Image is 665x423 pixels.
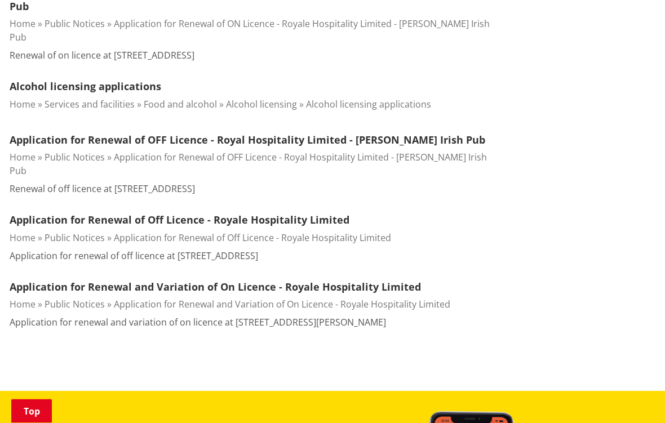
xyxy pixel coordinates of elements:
a: Alcohol licensing [226,99,297,111]
a: Alcohol licensing applications [306,99,431,111]
a: Public Notices [45,299,105,311]
p: Renewal of on licence at [STREET_ADDRESS] [10,49,194,63]
a: Home [10,232,36,244]
a: Application for Renewal of Off Licence - Royale Hospitality Limited [114,232,391,244]
a: Application for Renewal of OFF Licence - Royal Hospitality Limited - [PERSON_NAME] Irish Pub [10,152,487,177]
a: Home [10,299,36,311]
a: Application for Renewal of Off Licence - Royale Hospitality Limited [10,213,349,227]
a: Public Notices [45,152,105,164]
a: Home [10,99,36,111]
a: Food and alcohol [144,99,217,111]
a: Application for Renewal of ON Licence - Royale Hospitality Limited - [PERSON_NAME] Irish Pub [10,18,490,44]
a: Public Notices [45,232,105,244]
p: Renewal of off licence at [STREET_ADDRESS] [10,182,195,196]
p: Application for renewal and variation of on licence at [STREET_ADDRESS][PERSON_NAME] [10,316,386,330]
a: Alcohol licensing applications [10,80,161,93]
a: Home [10,152,36,164]
a: Home [10,18,36,30]
a: Application for Renewal and Variation of On Licence - Royale Hospitality Limited [114,299,450,311]
a: Application for Renewal and Variation of On Licence - Royale Hospitality Limited [10,280,421,294]
a: Services and facilities [45,99,135,111]
a: Public Notices [45,18,105,30]
p: Application for renewal of off licence at [STREET_ADDRESS] [10,250,258,263]
iframe: Messenger Launcher [613,376,654,416]
a: Top [11,399,52,423]
a: Application for Renewal of OFF Licence - Royal Hospitality Limited - [PERSON_NAME] Irish Pub [10,133,485,147]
